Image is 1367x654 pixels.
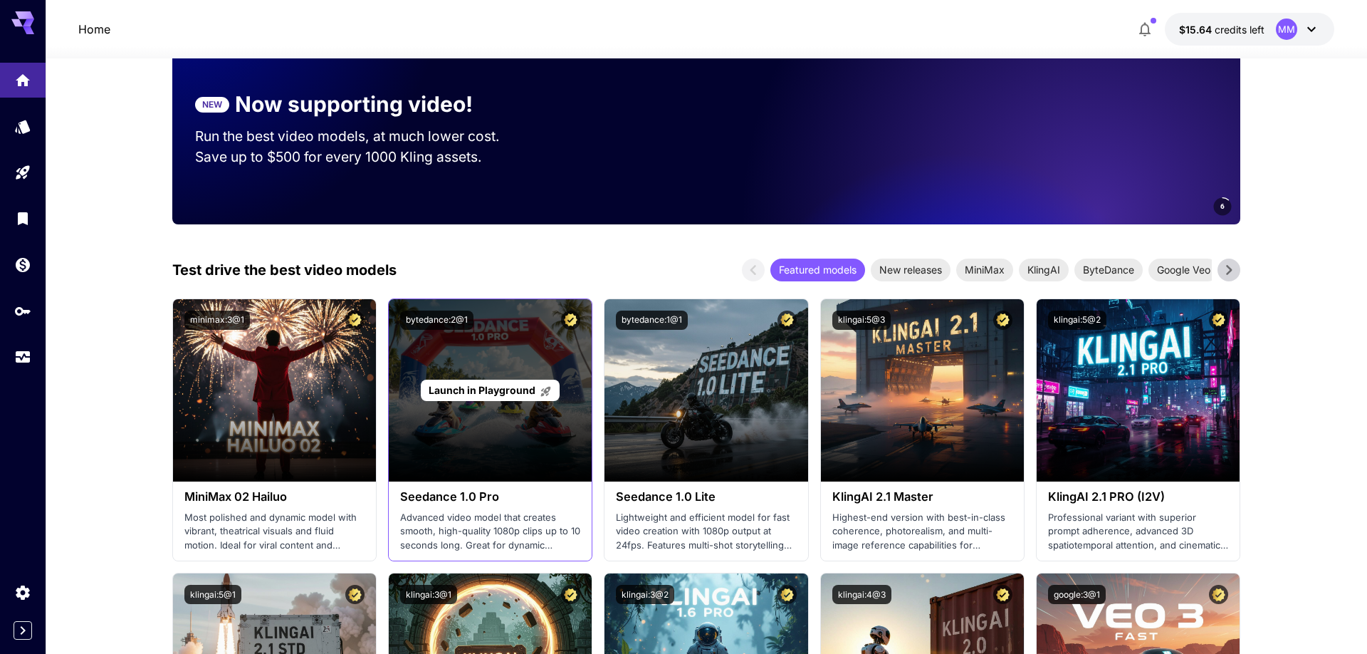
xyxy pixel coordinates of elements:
[400,490,580,504] h3: Seedance 1.0 Pro
[832,311,891,330] button: klingai:5@3
[14,583,31,601] div: Settings
[770,262,865,277] span: Featured models
[1148,259,1219,281] div: Google Veo
[195,126,527,147] p: Run the best video models, at much lower cost.
[616,490,796,504] h3: Seedance 1.0 Lite
[400,311,473,330] button: bytedance:2@1
[993,311,1012,330] button: Certified Model – Vetted for best performance and includes a commercial license.
[561,585,580,604] button: Certified Model – Vetted for best performance and includes a commercial license.
[1074,262,1143,277] span: ByteDance
[1048,311,1106,330] button: klingai:5@2
[871,262,950,277] span: New releases
[770,259,865,281] div: Featured models
[78,21,110,38] nav: breadcrumb
[956,262,1013,277] span: MiniMax
[184,490,365,504] h3: MiniMax 02 Hailuo
[14,164,31,182] div: Playground
[616,311,688,330] button: bytedance:1@1
[1209,311,1228,330] button: Certified Model – Vetted for best performance and includes a commercial license.
[821,299,1024,482] img: alt
[956,259,1013,281] div: MiniMax
[1048,490,1228,504] h3: KlingAI 2.1 PRO (I2V)
[172,259,397,281] p: Test drive the best video models
[14,256,31,274] div: Wallet
[1148,262,1219,277] span: Google Veo
[195,147,527,167] p: Save up to $500 for every 1000 Kling assets.
[561,311,580,330] button: Certified Model – Vetted for best performance and includes a commercial license.
[777,311,797,330] button: Certified Model – Vetted for best performance and includes a commercial license.
[421,380,560,402] a: Launch in Playground
[14,348,31,366] div: Usage
[184,311,250,330] button: minimax:3@1
[14,302,31,320] div: API Keys
[1019,262,1069,277] span: KlingAI
[345,585,365,604] button: Certified Model – Vetted for best performance and includes a commercial license.
[1048,511,1228,553] p: Professional variant with superior prompt adherence, advanced 3D spatiotemporal attention, and ci...
[78,21,110,38] a: Home
[400,511,580,553] p: Advanced video model that creates smooth, high-quality 1080p clips up to 10 seconds long. Great f...
[14,118,31,135] div: Models
[345,311,365,330] button: Certified Model – Vetted for best performance and includes a commercial license.
[616,585,674,604] button: klingai:3@2
[429,384,535,396] span: Launch in Playground
[604,299,807,482] img: alt
[1165,13,1334,46] button: $15.6419MM
[1276,19,1297,40] div: MM
[616,511,796,553] p: Lightweight and efficient model for fast video creation with 1080p output at 24fps. Features mult...
[871,259,950,281] div: New releases
[14,209,31,227] div: Library
[14,621,32,640] button: Expand sidebar
[235,88,473,120] p: Now supporting video!
[832,490,1012,504] h3: KlingAI 2.1 Master
[1179,22,1264,37] div: $15.6419
[1209,585,1228,604] button: Certified Model – Vetted for best performance and includes a commercial license.
[1048,585,1106,604] button: google:3@1
[1037,299,1240,482] img: alt
[1220,201,1225,212] span: 6
[184,511,365,553] p: Most polished and dynamic model with vibrant, theatrical visuals and fluid motion. Ideal for vira...
[173,299,376,482] img: alt
[1074,259,1143,281] div: ByteDance
[1179,24,1215,36] span: $15.64
[832,585,891,604] button: klingai:4@3
[400,585,457,604] button: klingai:3@1
[993,585,1012,604] button: Certified Model – Vetted for best performance and includes a commercial license.
[832,511,1012,553] p: Highest-end version with best-in-class coherence, photorealism, and multi-image reference capabil...
[202,98,222,111] p: NEW
[777,585,797,604] button: Certified Model – Vetted for best performance and includes a commercial license.
[1019,259,1069,281] div: KlingAI
[1215,24,1264,36] span: credits left
[14,71,31,89] div: Home
[184,585,241,604] button: klingai:5@1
